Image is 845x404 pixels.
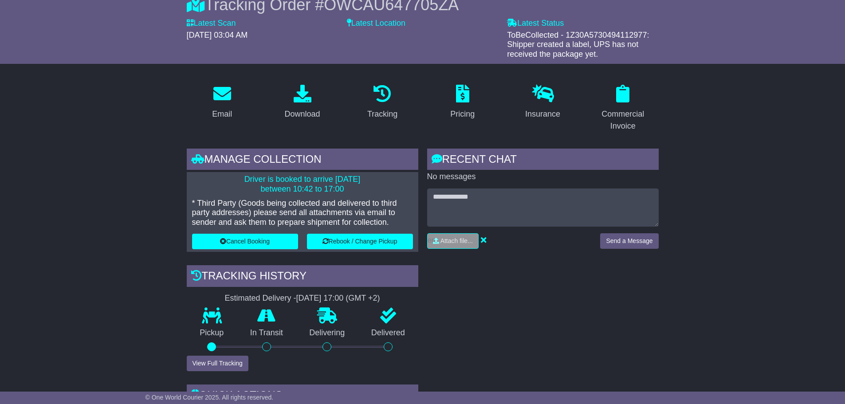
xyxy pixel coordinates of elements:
a: Commercial Invoice [587,82,659,135]
label: Latest Scan [187,19,236,28]
div: RECENT CHAT [427,149,659,173]
div: Commercial Invoice [593,108,653,132]
button: Send a Message [600,233,658,249]
label: Latest Location [347,19,405,28]
p: No messages [427,172,659,182]
div: Tracking history [187,265,418,289]
button: Cancel Booking [192,234,298,249]
div: Manage collection [187,149,418,173]
p: Driver is booked to arrive [DATE] between 10:42 to 17:00 [192,175,413,194]
a: Download [279,82,326,123]
div: [DATE] 17:00 (GMT +2) [296,294,380,303]
span: ToBeCollected - 1Z30A5730494112977: Shipper created a label, UPS has not received the package yet. [507,31,649,59]
a: Insurance [519,82,566,123]
a: Email [206,82,238,123]
label: Latest Status [507,19,564,28]
div: Pricing [450,108,475,120]
p: Delivered [358,328,418,338]
p: * Third Party (Goods being collected and delivered to third party addresses) please send all atta... [192,199,413,227]
div: Tracking [367,108,397,120]
span: [DATE] 03:04 AM [187,31,248,39]
a: Tracking [362,82,403,123]
div: Download [284,108,320,120]
a: Pricing [444,82,480,123]
button: Rebook / Change Pickup [307,234,413,249]
span: © One World Courier 2025. All rights reserved. [145,394,274,401]
button: View Full Tracking [187,356,248,371]
p: Pickup [187,328,237,338]
p: Delivering [296,328,358,338]
div: Insurance [525,108,560,120]
p: In Transit [237,328,296,338]
div: Estimated Delivery - [187,294,418,303]
div: Email [212,108,232,120]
